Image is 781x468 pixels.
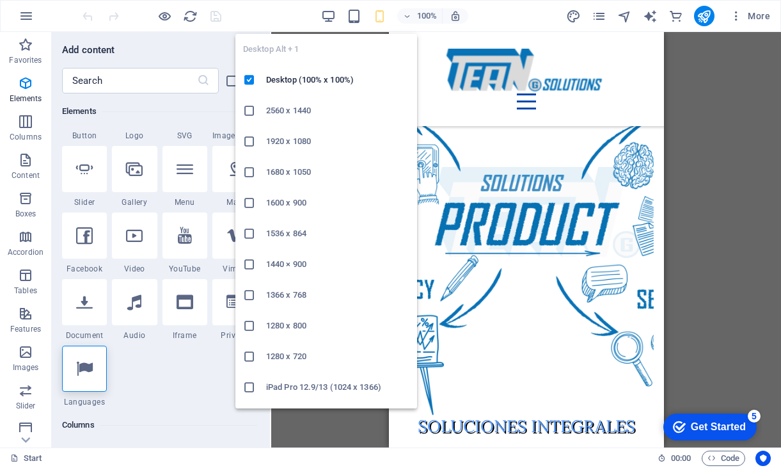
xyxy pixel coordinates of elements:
[162,146,207,207] div: Menu
[62,131,107,141] span: Button
[266,103,409,118] h6: 2560 x 1440
[112,264,157,274] span: Video
[212,131,257,141] span: Image slider
[697,9,711,24] i: Publish
[266,287,409,303] h6: 1366 x 768
[702,451,745,466] button: Code
[62,146,107,207] div: Slider
[694,6,714,26] button: publish
[658,451,691,466] h6: Session time
[162,330,207,341] span: Iframe
[112,213,157,274] div: Video
[10,451,42,466] a: Click to cancel selection. Double-click to open Pages
[643,9,658,24] i: AI Writer
[157,8,172,24] button: Click here to leave preview mode and continue editing
[162,197,207,207] span: Menu
[224,73,239,88] button: list-view
[416,8,437,24] h6: 100%
[725,6,775,26] button: More
[62,279,107,341] div: Document
[266,134,409,149] h6: 1920 x 1080
[62,330,107,341] span: Document
[668,8,684,24] button: commerce
[668,9,683,24] i: Commerce
[266,257,409,272] h6: 1440 × 900
[617,8,633,24] button: navigator
[38,14,93,26] div: Get Started
[266,226,409,241] h6: 1536 x 864
[62,417,257,433] h6: Columns
[212,146,257,207] div: Map
[62,104,257,119] h6: Elements
[212,330,257,341] span: Privacy
[62,213,107,274] div: Facebook
[671,451,691,466] span: 00 00
[566,8,581,24] button: design
[112,197,157,207] span: Gallery
[162,213,207,274] div: YouTube
[112,330,157,341] span: Audio
[266,318,409,334] h6: 1280 x 800
[266,72,409,88] h6: Desktop (100% x 100%)
[592,9,606,24] i: Pages (Ctrl+Alt+S)
[730,10,770,22] span: More
[62,68,197,93] input: Search
[266,195,409,211] h6: 1600 x 900
[566,9,581,24] i: Design (Ctrl+Alt+Y)
[212,197,257,207] span: Map
[266,165,409,180] h6: 1680 x 1050
[13,362,39,373] p: Images
[162,131,207,141] span: SVG
[62,397,107,407] span: Languages
[212,264,257,274] span: Vimeo
[755,451,771,466] button: Usercentrics
[450,10,461,22] i: On resize automatically adjust zoom level to fit chosen device.
[397,8,443,24] button: 100%
[10,6,104,33] div: Get Started 5 items remaining, 0% complete
[212,213,257,274] div: Vimeo
[162,264,207,274] span: YouTube
[10,132,42,142] p: Columns
[10,324,41,334] p: Features
[617,9,632,24] i: Navigator
[12,170,40,181] p: Content
[183,9,198,24] i: Reload page
[680,453,682,463] span: :
[9,55,42,65] p: Favorites
[62,346,107,407] div: Languages
[643,8,658,24] button: text_generator
[707,451,739,466] span: Code
[14,286,37,296] p: Tables
[182,8,198,24] button: reload
[95,3,107,15] div: 5
[8,247,43,257] p: Accordion
[15,209,36,219] p: Boxes
[62,42,115,58] h6: Add content
[112,146,157,207] div: Gallery
[592,8,607,24] button: pages
[112,279,157,341] div: Audio
[112,131,157,141] span: Logo
[212,279,257,341] div: Privacy
[62,197,107,207] span: Slider
[10,93,42,104] p: Elements
[162,279,207,341] div: Iframe
[62,264,107,274] span: Facebook
[266,380,409,395] h6: iPad Pro 12.9/13 (1024 x 1366)
[16,401,36,411] p: Slider
[266,349,409,364] h6: 1280 x 720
